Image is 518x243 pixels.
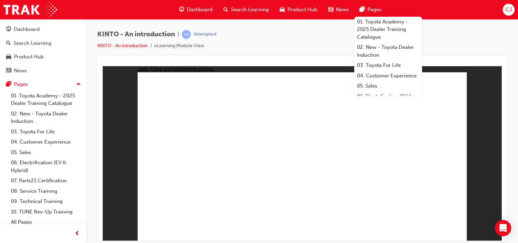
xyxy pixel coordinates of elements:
[280,5,285,14] span: car-icon
[231,6,269,14] span: Search Learning
[503,4,515,16] button: CJ
[179,5,184,14] span: guage-icon
[6,54,11,60] span: car-icon
[495,220,511,236] div: Open Intercom Messenger
[336,6,349,14] span: News
[3,78,84,91] button: Pages
[3,64,84,77] a: News
[8,157,84,175] a: 06. Electrification (EV & Hybrid)
[194,31,216,38] div: Attempted
[223,5,228,14] span: search-icon
[8,186,84,197] a: 08. Service Training
[8,127,84,137] a: 03. Toyota For Life
[367,6,381,14] span: Pages
[354,17,422,42] a: 01. Toyota Academy - 2025 Dealer Training Catalogue
[274,3,323,17] a: car-iconProduct Hub
[14,53,44,61] div: Product Hub
[354,3,387,17] a: pages-iconPages
[76,80,81,89] span: up-icon
[178,31,179,38] span: |
[218,3,274,17] a: search-iconSearch Learning
[8,137,84,147] a: 04. Customer Experience
[6,26,11,33] span: guage-icon
[8,196,84,207] a: 09. Technical Training
[14,80,28,88] div: Pages
[6,81,11,88] span: pages-icon
[14,25,40,33] div: Dashboard
[323,3,354,17] a: news-iconNews
[8,147,84,158] a: 05. Sales
[8,207,84,217] a: 10. TUNE Rev-Up Training
[3,37,84,50] a: Search Learning
[8,217,84,227] a: All Pages
[187,6,213,14] span: Dashboard
[174,3,218,17] a: guage-iconDashboard
[8,175,84,186] a: 07. Parts21 Certification
[14,67,27,75] div: News
[8,91,84,109] a: 01. Toyota Academy - 2025 Dealer Training Catalogue
[6,40,11,46] span: search-icon
[360,5,365,14] span: pages-icon
[505,6,512,14] span: CJ
[14,39,52,47] div: Search Learning
[6,68,11,74] span: news-icon
[354,60,422,71] a: 03. Toyota For Life
[182,30,191,39] span: learningRecordVerb_ATTEMPT-icon
[328,5,333,14] span: news-icon
[354,71,422,81] a: 04. Customer Experience
[75,229,80,238] span: prev-icon
[354,81,422,91] a: 05. Sales
[3,23,84,36] a: Dashboard
[97,31,175,38] span: KINTO - An introduction
[354,42,422,60] a: 02. New - Toyota Dealer Induction
[154,42,204,50] li: eLearning Module View
[97,43,147,49] a: KINTO - An introduction
[3,2,57,17] img: Trak
[3,22,84,78] button: DashboardSearch LearningProduct HubNews
[354,91,422,109] a: 06. Electrification (EV & Hybrid)
[287,6,317,14] span: Product Hub
[8,109,84,127] a: 02. New - Toyota Dealer Induction
[3,51,84,63] a: Product Hub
